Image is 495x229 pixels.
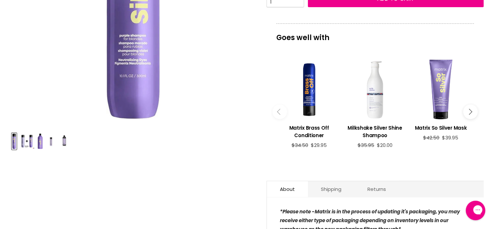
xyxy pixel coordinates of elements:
[311,142,327,149] span: $29.95
[345,124,405,139] h3: Milkshake Silver Shine Shampoo
[423,134,439,141] span: $42.50
[411,119,470,135] a: View product:Matrix So Silver Mask
[19,134,34,149] img: Matrix So Silver Shampoo
[462,198,488,222] iframe: Gorgias live chat messenger
[411,124,470,132] h3: Matrix So Silver Mask
[45,133,57,150] button: Total Results Color Obsessed So Silver Shampoo
[442,134,458,141] span: $39.95
[12,133,17,150] button: Matrix So Silver Shampoo
[11,131,256,150] div: Product thumbnails
[357,142,374,149] span: $35.95
[354,181,399,197] a: Returns
[19,133,35,150] button: Matrix So Silver Shampoo
[280,124,339,139] h3: Matrix Brass Off Conditioner
[280,119,339,142] a: View product:Matrix Brass Off Conditioner
[46,134,56,149] img: Total Results Color Obsessed So Silver Shampoo
[267,181,308,197] a: About
[37,133,43,150] button: Matrix So Silver Shampoo
[345,119,405,142] a: View product:Milkshake Silver Shine Shampoo
[377,142,392,149] span: $20.00
[308,181,354,197] a: Shipping
[276,23,474,45] p: Goes well with
[12,134,16,149] img: Matrix So Silver Shampoo
[292,142,308,149] span: $34.50
[38,134,43,149] img: Matrix So Silver Shampoo
[59,133,70,150] button: Total Results Color Obsessed So Silver Shampoo
[59,134,69,149] img: Total Results Color Obsessed So Silver Shampoo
